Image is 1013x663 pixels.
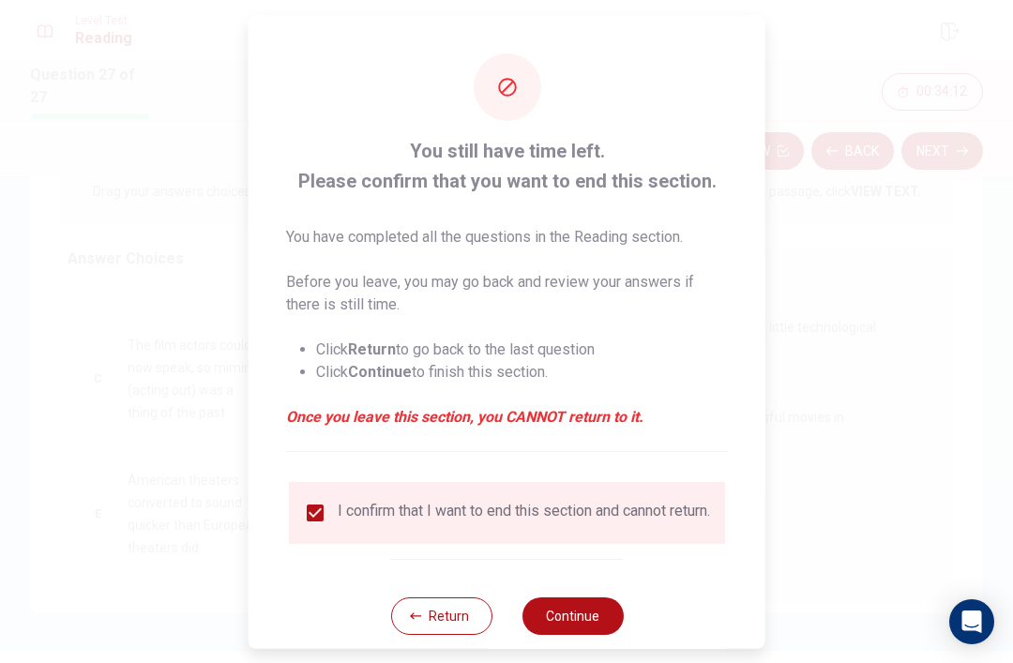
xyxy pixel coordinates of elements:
p: You have completed all the questions in the Reading section. [286,225,728,248]
div: Open Intercom Messenger [949,599,994,644]
div: I confirm that I want to end this section and cannot return. [338,501,710,523]
strong: Continue [348,362,412,380]
li: Click to finish this section. [316,360,728,383]
span: You still have time left. Please confirm that you want to end this section. [286,135,728,195]
button: Continue [522,596,623,634]
em: Once you leave this section, you CANNOT return to it. [286,405,728,428]
p: Before you leave, you may go back and review your answers if there is still time. [286,270,728,315]
button: Return [390,596,491,634]
li: Click to go back to the last question [316,338,728,360]
strong: Return [348,339,396,357]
